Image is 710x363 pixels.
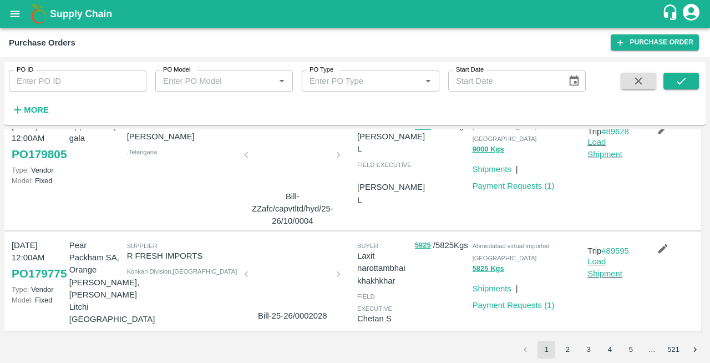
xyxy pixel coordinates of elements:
button: Go to page 4 [601,341,618,359]
a: Load Shipment [587,138,622,159]
a: Shipments [473,165,511,174]
a: Load Shipment [587,257,622,278]
div: customer-support [662,4,681,24]
p: [PERSON_NAME] L [357,181,425,206]
span: buyer [357,243,378,249]
p: Bill-25-26/0002028 [251,310,334,322]
a: Purchase Order [611,34,699,51]
input: Start Date [448,70,559,92]
p: R FRESH IMPORTS [127,250,238,262]
label: PO Model [163,65,191,74]
button: Go to page 2 [559,341,576,359]
p: Vendor [12,165,65,175]
p: Chetan S [357,312,410,325]
div: | [511,278,518,295]
button: Choose date [564,70,585,92]
b: Supply Chain [50,8,112,19]
button: 5825 [415,239,431,252]
input: Enter PO Model [159,74,257,88]
button: Go to page 3 [580,341,597,359]
p: Laxit narottambhai khakhkhar [357,250,410,287]
p: Fixed [12,295,65,305]
button: open drawer [2,1,28,27]
nav: pagination navigation [515,341,706,359]
span: Type: [12,285,29,294]
div: account of current user [681,2,701,26]
div: Purchase Orders [9,36,75,50]
p: / 5825 Kgs [415,239,468,252]
button: Open [275,74,289,88]
button: Go to page 521 [664,341,683,359]
span: buyer [357,123,378,130]
label: Start Date [456,65,484,74]
span: Model: [12,296,33,304]
span: Supplier [127,243,158,249]
span: Konkan Division , [GEOGRAPHIC_DATA] [127,268,237,275]
strong: More [24,105,49,114]
span: Type: [12,166,29,174]
label: PO ID [17,65,33,74]
span: , Telangana [127,149,157,155]
label: PO Type [310,65,333,74]
a: Supply Chain [50,6,662,22]
a: #89628 [601,127,629,136]
span: field executive [357,162,412,168]
span: field executive [357,293,392,312]
div: | [511,159,518,175]
button: Go to page 5 [622,341,640,359]
p: [DATE] 12:00AM [12,120,65,145]
p: [DATE] 12:00AM [12,239,65,264]
p: Pear Packham SA, Orange [PERSON_NAME], [PERSON_NAME] Litchi [GEOGRAPHIC_DATA] [69,239,123,326]
p: Vendor [12,284,65,295]
input: Enter PO Type [305,74,403,88]
p: Trip [587,245,641,257]
span: Supplier [127,123,158,130]
a: Shipments [473,284,511,293]
p: Fixed [12,175,65,186]
div: … [643,345,661,355]
input: Enter PO ID [9,70,146,92]
button: 9000 Kgs [473,143,504,156]
a: PO179805 [12,144,67,164]
p: Apple Turkey gala [69,120,123,145]
a: Payment Requests (1) [473,301,555,310]
button: 5825 Kgs [473,263,504,275]
img: logo [28,3,50,25]
button: More [9,100,52,119]
span: Ahmedabad virtual imported [GEOGRAPHIC_DATA] [473,243,550,261]
button: Open [421,74,435,88]
p: Trip [587,125,641,138]
span: Model: [12,177,33,185]
p: [PERSON_NAME] [127,130,238,143]
button: page 1 [537,341,555,359]
a: #89595 [601,246,629,255]
a: Payment Requests (1) [473,181,555,190]
p: [PERSON_NAME] L [357,130,425,155]
p: Bill-ZZafc/capvtltd/hyd/25-26/10/0004 [251,190,334,228]
button: Go to next page [686,341,704,359]
a: PO179775 [12,264,67,284]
